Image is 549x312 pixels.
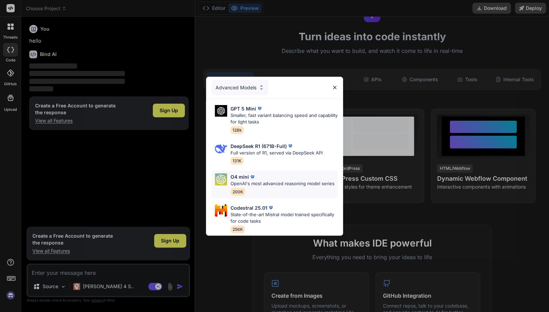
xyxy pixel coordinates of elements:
span: 256K [231,225,245,233]
p: Full version of R1, served via DeepSeek API [231,150,323,157]
img: Pick Models [258,85,264,90]
img: premium [287,143,294,149]
img: Pick Models [215,105,227,117]
p: DeepSeek R1 (671B-Full) [231,143,287,150]
span: 131K [231,157,243,165]
span: 128k [231,126,244,134]
img: premium [267,204,274,211]
p: O4 mini [231,173,249,180]
img: premium [249,174,256,180]
img: premium [256,105,263,112]
p: Codestral 25.01 [231,204,267,211]
img: Pick Models [215,204,227,217]
div: Advanced Models [211,80,268,95]
p: State-of-the-art Mistral model trained specifically for code tasks [231,211,338,225]
img: Pick Models [215,173,227,185]
img: Pick Models [215,143,227,155]
img: close [332,85,338,90]
p: Smaller, fast variant balancing speed and capability for light tasks [231,112,338,125]
span: 200K [231,188,245,196]
p: OpenAI's most advanced reasoning model series [231,180,335,187]
p: GPT 5 Mini [231,105,256,112]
